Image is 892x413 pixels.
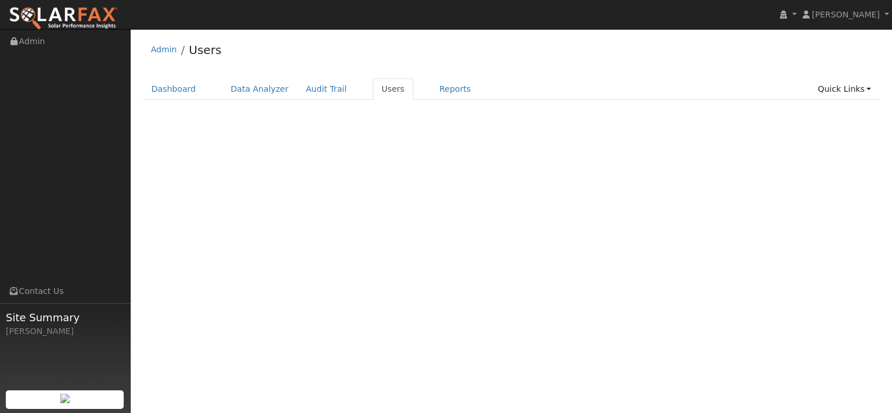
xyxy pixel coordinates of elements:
a: Quick Links [809,78,880,100]
a: Users [373,78,413,100]
div: [PERSON_NAME] [6,325,124,337]
a: Dashboard [143,78,205,100]
span: Site Summary [6,310,124,325]
img: retrieve [60,394,70,403]
a: Admin [151,45,177,54]
span: [PERSON_NAME] [812,10,880,19]
a: Users [189,43,221,57]
a: Data Analyzer [222,78,297,100]
a: Audit Trail [297,78,355,100]
img: SolarFax [9,6,118,31]
a: Reports [431,78,480,100]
